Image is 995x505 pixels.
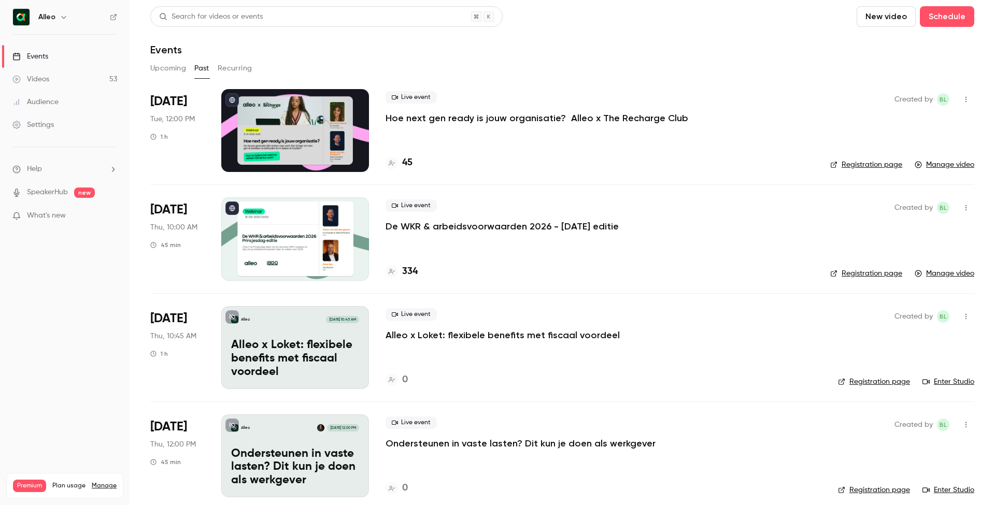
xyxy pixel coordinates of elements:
a: Registration page [830,268,902,279]
a: 0 [386,373,408,387]
a: 0 [386,481,408,495]
span: Thu, 10:00 AM [150,222,197,233]
span: Bernice Lohr [937,201,949,214]
span: BL [940,93,947,106]
a: Enter Studio [922,485,974,495]
div: Search for videos or events [159,11,263,22]
button: New video [857,6,916,27]
span: Live event [386,416,437,429]
div: Videos [12,74,49,84]
span: [DATE] [150,310,187,327]
a: Manage video [915,160,974,170]
span: Plan usage [52,482,86,490]
h4: 334 [402,265,418,279]
span: Live event [386,91,437,104]
span: Premium [13,480,46,492]
div: 1 h [150,350,168,358]
span: Created by [894,310,933,323]
div: 1 h [150,133,168,141]
a: 45 [386,156,413,170]
span: Created by [894,201,933,214]
span: Bernice Lohr [937,310,949,323]
span: Live event [386,199,437,212]
div: Oct 14 Tue, 12:00 PM (Europe/Amsterdam) [150,89,205,172]
a: Registration page [838,377,910,387]
span: new [74,187,95,198]
span: Created by [894,419,933,431]
a: Enter Studio [922,377,974,387]
a: Registration page [838,485,910,495]
a: Alleo x Loket: flexibele benefits met fiscaal voordeel Alleo[DATE] 10:45 AMAlleo x Loket: flexibe... [221,306,369,389]
p: Alleo [241,425,250,430]
div: Audience [12,97,59,107]
span: Thu, 10:45 AM [150,331,196,341]
a: 334 [386,265,418,279]
div: Settings [12,120,54,130]
a: Ondersteunen in vaste lasten? Dit kun je doen als werkgever [386,437,656,450]
h1: Events [150,44,182,56]
span: Bernice Lohr [937,419,949,431]
div: Events [12,51,48,62]
span: What's new [27,210,66,221]
span: Bernice Lohr [937,93,949,106]
div: 45 min [150,241,181,249]
h4: 0 [402,373,408,387]
button: Upcoming [150,60,186,77]
span: [DATE] 12:00 PM [327,424,359,431]
span: [DATE] [150,201,187,218]
p: Ondersteunen in vaste lasten? Dit kun je doen als werkgever [231,448,359,487]
button: Recurring [218,60,252,77]
a: Manage [92,482,117,490]
li: help-dropdown-opener [12,164,117,175]
p: Alleo x Loket: flexibele benefits met fiscaal voordeel [231,339,359,379]
button: Past [194,60,209,77]
div: 45 min [150,458,181,466]
span: Created by [894,93,933,106]
span: Tue, 12:00 PM [150,114,195,124]
a: Alleo x Loket: flexibele benefits met fiscaal voordeel [386,329,620,341]
div: Sep 18 Thu, 10:00 AM (Europe/Amsterdam) [150,197,205,280]
a: Manage video [915,268,974,279]
span: Help [27,164,42,175]
span: [DATE] [150,93,187,110]
a: SpeakerHub [27,187,68,198]
div: Aug 28 Thu, 10:45 AM (Europe/Amsterdam) [150,306,205,389]
span: Live event [386,308,437,321]
span: BL [940,310,947,323]
button: Schedule [920,6,974,27]
span: BL [940,419,947,431]
span: [DATE] [150,419,187,435]
img: Wichard Boon [317,424,324,431]
iframe: Noticeable Trigger [105,211,117,221]
span: Thu, 12:00 PM [150,439,196,450]
h4: 0 [402,481,408,495]
span: [DATE] 10:45 AM [326,316,359,323]
h4: 45 [402,156,413,170]
a: Ondersteunen in vaste lasten? Dit kun je doen als werkgeverAlleoWichard Boon[DATE] 12:00 PMOnders... [221,414,369,497]
a: Hoe next gen ready is jouw organisatie? Alleo x The Recharge Club [386,112,688,124]
span: BL [940,201,947,214]
h6: Alleo [38,12,55,22]
div: Jul 3 Thu, 12:00 PM (Europe/Amsterdam) [150,414,205,497]
img: Alleo [13,9,30,25]
p: Alleo [241,317,250,322]
a: De WKR & arbeidsvoorwaarden 2026 - [DATE] editie [386,220,619,233]
a: Registration page [830,160,902,170]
